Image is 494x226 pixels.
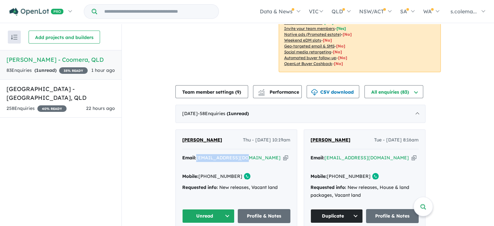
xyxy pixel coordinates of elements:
[227,111,249,116] strong: ( unread)
[9,8,64,16] img: Openlot PRO Logo White
[6,67,88,74] div: 83 Enquir ies
[284,55,336,60] u: Automated buyer follow-up
[228,111,231,116] span: 1
[284,61,332,66] u: OpenLot Buyer Cashback
[310,209,363,223] button: Duplicate
[237,89,239,95] span: 9
[283,154,288,161] button: Copy
[34,67,57,73] strong: ( unread)
[6,55,115,64] h5: [PERSON_NAME] - Coomera , QLD
[253,85,302,98] button: Performance
[198,173,242,179] a: [PHONE_NUMBER]
[310,184,346,190] strong: Requested info:
[284,38,321,43] u: Weekend eDM slots
[91,67,115,73] span: 1 hour ago
[336,44,345,48] span: [No]
[364,85,423,98] button: All enquiries (83)
[29,31,100,44] button: Add projects and builders
[36,67,39,73] span: 1
[98,5,217,19] input: Try estate name, suburb, builder or developer
[324,155,409,161] a: [EMAIL_ADDRESS][DOMAIN_NAME]
[327,173,371,179] a: [PHONE_NUMBER]
[182,184,290,192] div: New releases, Vacant land
[86,105,115,111] span: 22 hours ago
[333,49,342,54] span: [No]
[338,55,347,60] span: [No]
[310,184,419,199] div: New releases, House & land packages, Vacant land
[37,105,67,112] span: 40 % READY
[175,85,248,98] button: Team member settings (9)
[450,8,477,15] span: s.colema...
[374,136,419,144] span: Tue - [DATE] 8:16am
[243,136,290,144] span: Thu - [DATE] 10:19am
[6,85,115,102] h5: [GEOGRAPHIC_DATA] - [GEOGRAPHIC_DATA] , QLD
[182,137,222,143] span: [PERSON_NAME]
[284,20,323,25] u: Sales phone number
[336,26,346,31] span: [ Yes ]
[310,173,327,179] strong: Mobile:
[198,111,249,116] span: - 58 Enquir ies
[284,32,341,37] u: Native ads (Promoted estate)
[343,32,352,37] span: [No]
[310,155,324,161] strong: Email:
[182,155,196,161] strong: Email:
[284,49,331,54] u: Social media retargeting
[366,209,419,223] a: Profile & Notes
[182,209,235,223] button: Unread
[310,136,350,144] a: [PERSON_NAME]
[310,137,350,143] span: [PERSON_NAME]
[182,136,222,144] a: [PERSON_NAME]
[258,91,265,95] img: bar-chart.svg
[334,61,343,66] span: [No]
[284,44,335,48] u: Geo-targeted email & SMS
[175,105,425,123] div: [DATE]
[324,20,334,25] span: [ Yes ]
[412,154,416,161] button: Copy
[182,173,198,179] strong: Mobile:
[182,184,218,190] strong: Requested info:
[323,38,332,43] span: [No]
[284,26,335,31] u: Invite your team members
[258,89,264,93] img: line-chart.svg
[259,89,299,95] span: Performance
[196,155,281,161] a: [EMAIL_ADDRESS][DOMAIN_NAME]
[6,105,67,113] div: 258 Enquir ies
[238,209,290,223] a: Profile & Notes
[59,67,88,74] span: 35 % READY
[11,35,18,40] img: sort.svg
[307,85,359,98] button: CSV download
[311,89,318,96] img: download icon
